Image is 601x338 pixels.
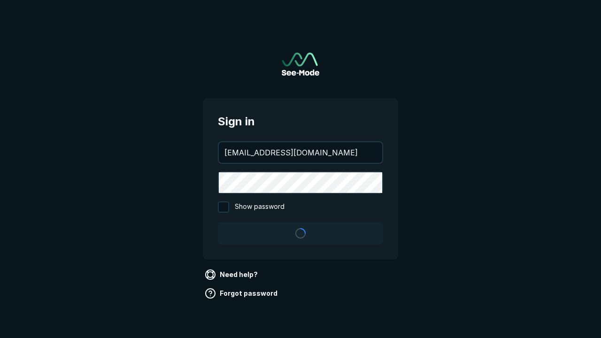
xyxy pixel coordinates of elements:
input: your@email.com [219,142,382,163]
img: See-Mode Logo [282,53,319,76]
span: Show password [235,201,285,213]
a: Need help? [203,267,262,282]
a: Forgot password [203,286,281,301]
a: Go to sign in [282,53,319,76]
span: Sign in [218,113,383,130]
